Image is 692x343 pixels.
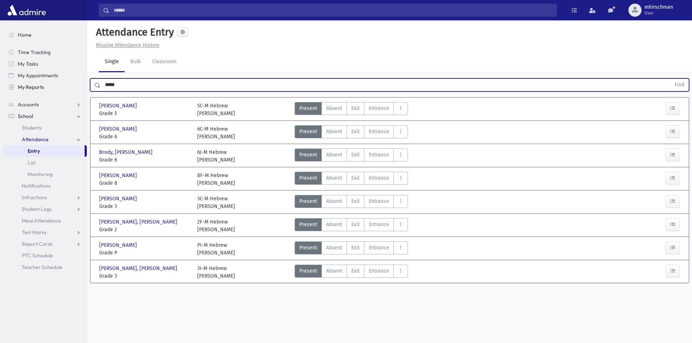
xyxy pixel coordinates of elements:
span: Absent [326,244,342,252]
span: Exit [351,151,360,159]
div: 6C-M Hebrew [PERSON_NAME] [197,125,235,140]
span: Grade 3 [99,272,190,280]
span: Test Marks [22,229,46,236]
span: Entrance [369,128,389,135]
a: Bulk [125,52,146,72]
span: [PERSON_NAME], [PERSON_NAME] [99,265,179,272]
span: List [28,159,36,166]
span: Entrance [369,197,389,205]
span: Exit [351,197,360,205]
span: Grade 3 [99,203,190,210]
div: 3I-M Hebrew [PERSON_NAME] [197,265,235,280]
span: Absent [326,221,342,228]
a: Meal Attendance [3,215,87,226]
span: Exit [351,244,360,252]
a: Student Logs [3,203,87,215]
span: [PERSON_NAME], [PERSON_NAME] [99,218,179,226]
span: Monitoring [28,171,53,177]
span: [PERSON_NAME] [99,172,138,179]
div: 2F-M Hebrew [PERSON_NAME] [197,218,235,233]
span: Time Tracking [18,49,50,56]
div: AttTypes [295,241,408,257]
span: Present [299,105,317,112]
div: PI-M Hebrew [PERSON_NAME] [197,241,235,257]
span: School [18,113,33,119]
div: 3C-M Hebrew [PERSON_NAME] [197,195,235,210]
span: Entrance [369,174,389,182]
span: Student Logs [22,206,52,212]
a: Teacher Schedule [3,261,87,273]
a: Test Marks [3,226,87,238]
span: Brody, [PERSON_NAME] [99,148,154,156]
span: Grade 6 [99,156,190,164]
span: Entrance [369,244,389,252]
span: Grade 8 [99,179,190,187]
a: My Reports [3,81,87,93]
a: Report Cards [3,238,87,250]
button: Find [670,79,689,91]
span: Absent [326,267,342,275]
span: Notifications [22,183,50,189]
span: Exit [351,105,360,112]
span: Home [18,32,32,38]
span: Exit [351,174,360,182]
div: AttTypes [295,195,408,210]
span: Grade 2 [99,226,190,233]
span: PTC Schedule [22,252,53,259]
u: Missing Attendance History [96,42,159,48]
span: Grade 5 [99,110,190,117]
span: [PERSON_NAME] [99,102,138,110]
span: Grade P [99,249,190,257]
span: My Appointments [18,72,58,79]
span: Exit [351,267,360,275]
span: Present [299,197,317,205]
a: My Tasks [3,58,87,70]
span: Grade 6 [99,133,190,140]
span: Absent [326,128,342,135]
a: Attendance [3,134,87,145]
a: School [3,110,87,122]
span: Present [299,151,317,159]
span: Exit [351,221,360,228]
img: AdmirePro [6,3,48,17]
span: Present [299,267,317,275]
span: [PERSON_NAME] [99,195,138,203]
span: Students [22,124,42,131]
span: Exit [351,128,360,135]
a: My Appointments [3,70,87,81]
div: AttTypes [295,172,408,187]
a: Entry [3,145,85,157]
div: 5C-M Hebrew [PERSON_NAME] [197,102,235,117]
span: Accounts [18,101,39,108]
span: User [644,10,673,16]
span: Absent [326,105,342,112]
span: Present [299,128,317,135]
a: Notifications [3,180,87,192]
span: Entrance [369,267,389,275]
a: Accounts [3,99,87,110]
a: Single [99,52,125,72]
div: AttTypes [295,125,408,140]
h5: Attendance Entry [93,26,174,38]
span: Report Cards [22,241,53,247]
span: My Tasks [18,61,38,67]
span: Infractions [22,194,47,201]
span: Teacher Schedule [22,264,62,270]
input: Search [109,4,557,17]
div: AttTypes [295,102,408,117]
span: mhirschman [644,4,673,10]
div: 8F-M Hebrew [PERSON_NAME] [197,172,235,187]
span: My Reports [18,84,44,90]
span: [PERSON_NAME] [99,125,138,133]
div: AttTypes [295,218,408,233]
div: AttTypes [295,265,408,280]
span: Present [299,174,317,182]
span: Absent [326,151,342,159]
a: Home [3,29,87,41]
span: Entrance [369,105,389,112]
span: Entrance [369,221,389,228]
a: Students [3,122,87,134]
span: Meal Attendance [22,217,61,224]
span: Attendance [22,136,49,143]
a: Monitoring [3,168,87,180]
